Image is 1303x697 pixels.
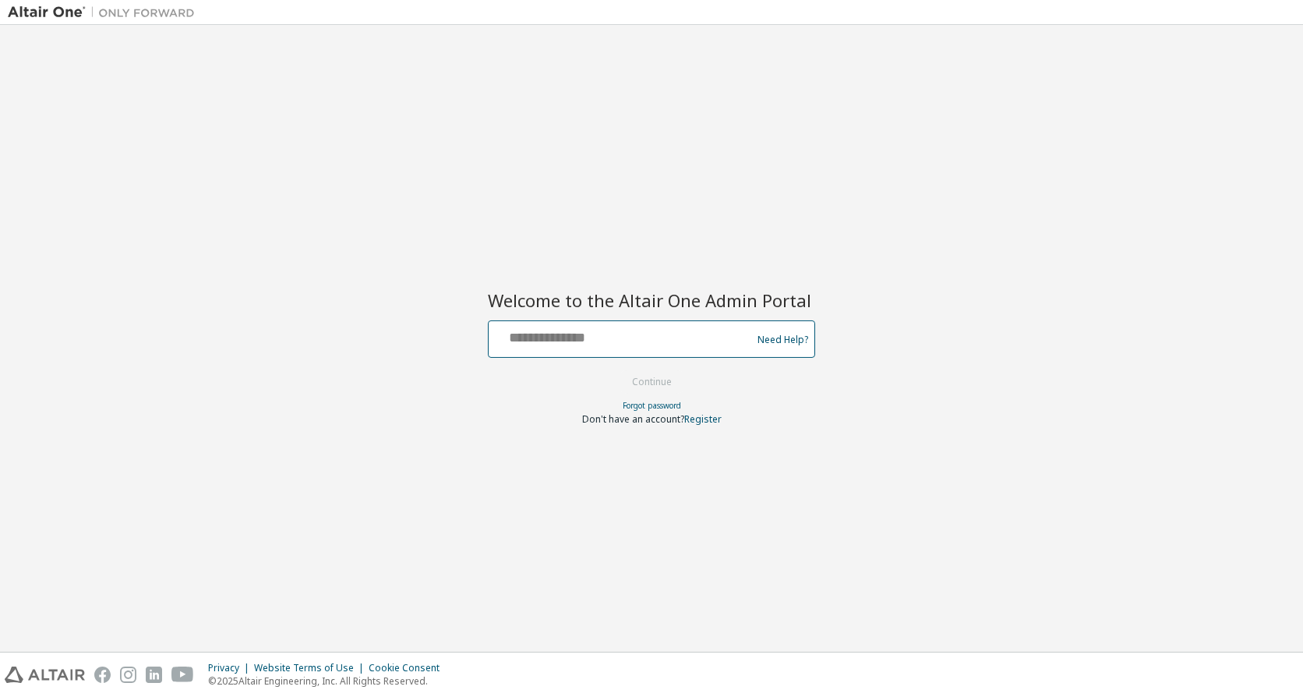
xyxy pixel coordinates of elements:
img: Altair One [8,5,203,20]
img: linkedin.svg [146,667,162,683]
img: youtube.svg [171,667,194,683]
h2: Welcome to the Altair One Admin Portal [488,289,815,311]
a: Need Help? [757,339,808,340]
p: © 2025 Altair Engineering, Inc. All Rights Reserved. [208,674,449,688]
span: Don't have an account? [582,412,684,426]
img: altair_logo.svg [5,667,85,683]
div: Cookie Consent [369,662,449,674]
div: Website Terms of Use [254,662,369,674]
div: Privacy [208,662,254,674]
a: Register [684,412,722,426]
img: instagram.svg [120,667,136,683]
a: Forgot password [623,400,681,411]
img: facebook.svg [94,667,111,683]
